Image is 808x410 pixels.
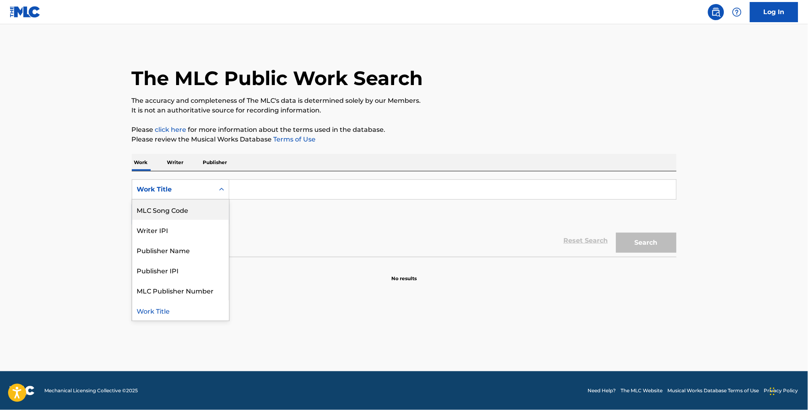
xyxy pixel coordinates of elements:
[708,4,724,20] a: Public Search
[44,387,138,394] span: Mechanical Licensing Collective © 2025
[668,387,759,394] a: Musical Works Database Terms of Use
[132,220,229,240] div: Writer IPI
[155,126,187,133] a: click here
[132,96,677,106] p: The accuracy and completeness of The MLC's data is determined solely by our Members.
[588,387,616,394] a: Need Help?
[764,387,798,394] a: Privacy Policy
[132,240,229,260] div: Publisher Name
[391,265,417,282] p: No results
[729,4,745,20] div: Help
[732,7,742,17] img: help
[750,2,798,22] a: Log In
[201,154,230,171] p: Publisher
[132,300,229,321] div: Work Title
[10,6,41,18] img: MLC Logo
[132,280,229,300] div: MLC Publisher Number
[711,7,721,17] img: search
[10,386,35,395] img: logo
[132,200,229,220] div: MLC Song Code
[272,135,316,143] a: Terms of Use
[132,154,150,171] p: Work
[137,185,210,194] div: Work Title
[132,135,677,144] p: Please review the Musical Works Database
[621,387,663,394] a: The MLC Website
[132,125,677,135] p: Please for more information about the terms used in the database.
[132,260,229,280] div: Publisher IPI
[132,179,677,257] form: Search Form
[132,106,677,115] p: It is not an authoritative source for recording information.
[770,379,775,404] div: Drag
[165,154,186,171] p: Writer
[768,371,808,410] iframe: Chat Widget
[132,66,423,90] h1: The MLC Public Work Search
